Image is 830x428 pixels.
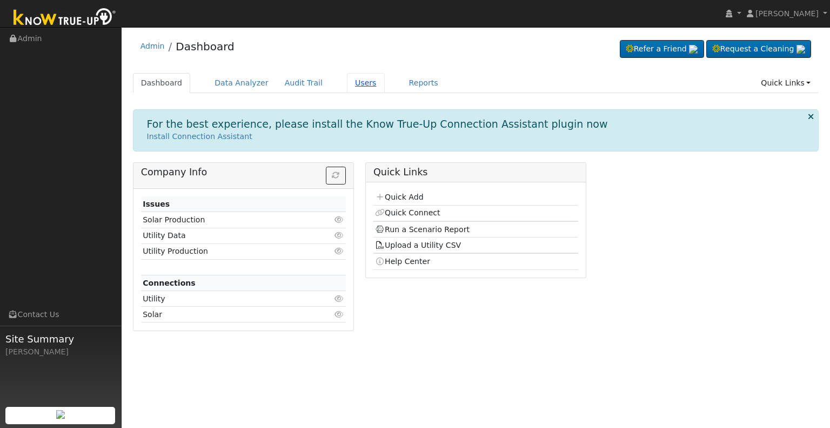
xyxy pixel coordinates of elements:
td: Utility [141,291,313,307]
td: Solar Production [141,212,313,228]
a: Audit Trail [277,73,331,93]
a: Data Analyzer [206,73,277,93]
h5: Company Info [141,167,346,178]
i: Click to view [334,232,344,239]
div: [PERSON_NAME] [5,346,116,358]
td: Utility Data [141,228,313,243]
i: Click to view [334,216,344,223]
a: Dashboard [176,40,235,53]
a: Quick Add [375,193,423,201]
td: Solar [141,307,313,322]
a: Request a Cleaning [706,40,811,58]
a: Upload a Utility CSV [375,241,461,249]
a: Reports [401,73,446,93]
img: retrieve [56,410,65,419]
a: Help Center [375,257,430,266]
a: Install Connection Assistant [147,132,252,141]
a: Run a Scenario Report [375,225,470,234]
span: [PERSON_NAME] [755,9,819,18]
h1: For the best experience, please install the Know True-Up Connection Assistant plugin now [147,118,608,130]
a: Users [347,73,385,93]
img: retrieve [796,45,805,54]
img: retrieve [689,45,698,54]
strong: Issues [143,200,170,208]
img: Know True-Up [8,6,122,30]
h5: Quick Links [373,167,578,178]
a: Dashboard [133,73,191,93]
a: Refer a Friend [620,40,704,58]
i: Click to view [334,295,344,302]
td: Utility Production [141,243,313,259]
a: Quick Links [753,73,819,93]
strong: Connections [143,279,196,287]
a: Admin [140,42,165,50]
i: Click to view [334,311,344,318]
a: Quick Connect [375,208,440,217]
i: Click to view [334,247,344,255]
span: Site Summary [5,332,116,346]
